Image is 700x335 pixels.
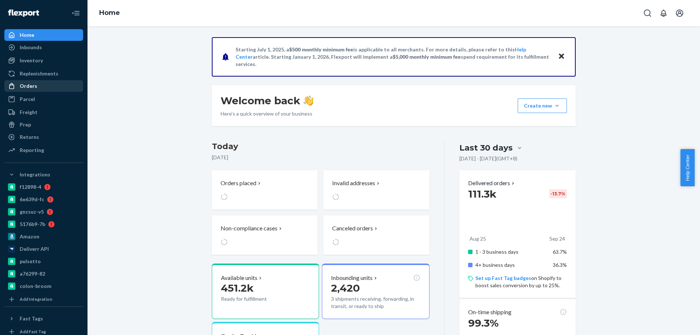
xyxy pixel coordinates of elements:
a: Replenishments [4,68,83,79]
div: Prep [20,121,31,128]
p: 4+ business days [475,261,547,269]
a: Inventory [4,55,83,66]
button: Delivered orders [468,179,516,187]
h1: Welcome back [221,94,314,107]
p: Sep 24 [549,235,565,242]
div: -13.7 % [549,189,567,198]
p: 3 shipments receiving, forwarding, in transit, or ready to ship [331,295,420,310]
ol: breadcrumbs [93,3,126,24]
span: 63.7% [553,249,567,255]
p: On-time shipping [468,308,512,316]
p: Aug 25 [470,235,486,242]
button: Fast Tags [4,313,83,324]
button: Integrations [4,169,83,180]
span: 2,420 [331,282,360,294]
div: Inbounds [20,44,42,51]
button: Close [557,51,566,62]
div: Freight [20,109,38,116]
p: Inbounding units [331,274,373,282]
button: Canceled orders [323,215,429,255]
p: [DATE] [212,154,429,161]
div: pulsetto [20,258,41,265]
a: 5176b9-7b [4,218,83,230]
p: Invalid addresses [332,179,375,187]
div: Add Integration [20,296,52,302]
div: gnzsuz-v5 [20,208,44,215]
div: Inventory [20,57,43,64]
p: Here’s a quick overview of your business [221,110,314,117]
div: colon-broom [20,283,51,290]
a: Inbounds [4,42,83,53]
div: Amazon [20,233,39,240]
button: Inbounding units2,4203 shipments receiving, forwarding, in transit, or ready to ship [322,264,429,319]
button: Orders placed [212,170,318,210]
a: Prep [4,119,83,131]
span: 111.3k [468,188,497,200]
p: [DATE] - [DATE] ( GMT+8 ) [459,155,517,162]
button: Non-compliance cases [212,215,318,255]
p: on Shopify to boost sales conversion by up to 25%. [475,274,567,289]
div: Fast Tags [20,315,43,322]
a: f12898-4 [4,181,83,193]
div: Orders [20,82,37,90]
button: Open notifications [656,6,671,20]
a: Home [99,9,120,17]
div: Add Fast Tag [20,328,46,335]
p: 1 - 3 business days [475,248,547,256]
img: Flexport logo [8,9,39,17]
div: Reporting [20,147,44,154]
p: Ready for fulfillment [221,295,288,303]
div: 5176b9-7b [20,221,45,228]
p: Orders placed [221,179,256,187]
button: Close Navigation [69,6,83,20]
a: Add Integration [4,295,83,304]
a: Set up Fast Tag badges [475,275,531,281]
p: Non-compliance cases [221,224,277,233]
div: Replenishments [20,70,58,77]
p: Canceled orders [332,224,373,233]
a: a76299-82 [4,268,83,280]
div: Returns [20,133,39,141]
div: Last 30 days [459,142,513,153]
div: a76299-82 [20,270,45,277]
span: 36.3% [553,262,567,268]
p: Starting July 1, 2025, a is applicable to all merchants. For more details, please refer to this a... [236,46,551,68]
button: Invalid addresses [323,170,429,210]
a: colon-broom [4,280,83,292]
div: Deliverr API [20,245,49,253]
p: Available units [221,274,257,282]
button: Available units451.2kReady for fulfillment [212,264,319,319]
a: Reporting [4,144,83,156]
a: 6e639d-fc [4,194,83,205]
span: 99.3% [468,317,499,329]
a: Amazon [4,231,83,242]
a: Parcel [4,93,83,105]
button: Help Center [680,149,695,186]
div: Integrations [20,171,50,178]
div: f12898-4 [20,183,41,191]
div: Home [20,31,34,39]
a: Freight [4,106,83,118]
a: Home [4,29,83,41]
a: Returns [4,131,83,143]
div: 6e639d-fc [20,196,44,203]
h3: Today [212,141,429,152]
a: Deliverr API [4,243,83,255]
button: Open Search Box [640,6,655,20]
span: $5,000 monthly minimum fee [393,54,461,60]
span: 451.2k [221,282,254,294]
button: Create new [518,98,567,113]
a: gnzsuz-v5 [4,206,83,218]
div: Parcel [20,96,35,103]
a: Orders [4,80,83,92]
a: pulsetto [4,256,83,267]
img: hand-wave emoji [303,96,314,106]
button: Open account menu [672,6,687,20]
span: $500 monthly minimum fee [289,46,353,52]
